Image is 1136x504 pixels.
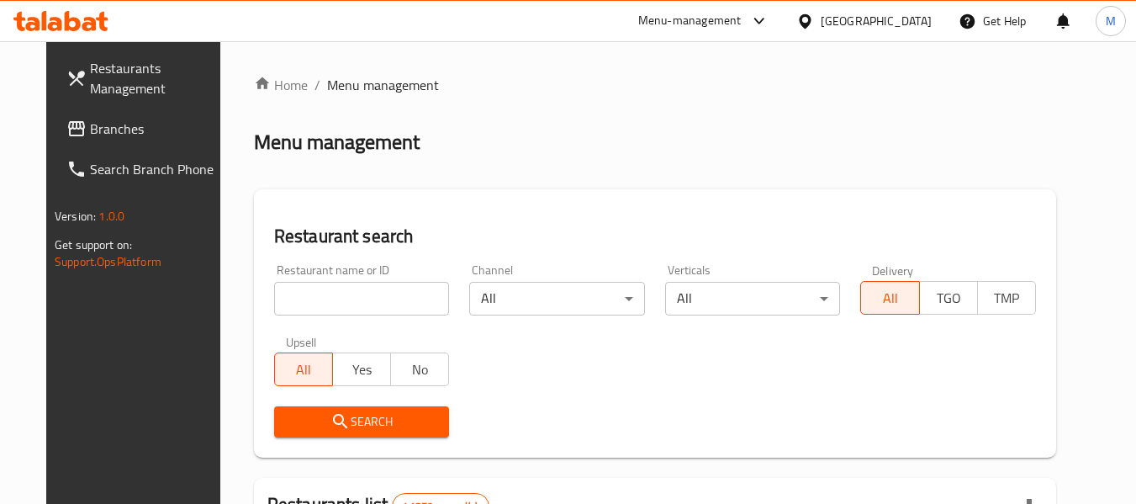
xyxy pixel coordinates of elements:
[821,12,932,30] div: [GEOGRAPHIC_DATA]
[286,336,317,347] label: Upsell
[288,411,436,432] span: Search
[53,48,236,109] a: Restaurants Management
[1106,12,1116,30] span: M
[98,205,124,227] span: 1.0.0
[860,281,919,315] button: All
[314,75,320,95] li: /
[55,251,161,273] a: Support.OpsPlatform
[977,281,1036,315] button: TMP
[274,406,450,438] button: Search
[390,353,449,386] button: No
[282,358,326,382] span: All
[254,75,1056,95] nav: breadcrumb
[638,11,742,31] div: Menu-management
[332,353,391,386] button: Yes
[53,149,236,189] a: Search Branch Phone
[665,282,841,316] div: All
[55,234,132,256] span: Get support on:
[469,282,645,316] div: All
[274,353,333,386] button: All
[53,109,236,149] a: Branches
[872,264,914,276] label: Delivery
[55,205,96,227] span: Version:
[919,281,978,315] button: TGO
[327,75,439,95] span: Menu management
[927,286,971,310] span: TGO
[985,286,1029,310] span: TMP
[340,358,384,382] span: Yes
[90,58,223,98] span: Restaurants Management
[868,286,912,310] span: All
[90,119,223,139] span: Branches
[254,129,420,156] h2: Menu management
[274,282,450,316] input: Search for restaurant name or ID..
[274,224,1036,249] h2: Restaurant search
[90,159,223,179] span: Search Branch Phone
[398,358,442,382] span: No
[254,75,308,95] a: Home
